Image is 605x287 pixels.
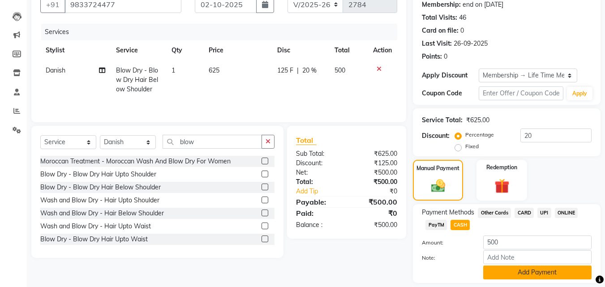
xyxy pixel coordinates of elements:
div: Card on file: [422,26,459,35]
th: Price [203,40,272,60]
img: _gift.svg [490,177,514,195]
div: Points: [422,52,442,61]
input: Search or Scan [163,135,262,149]
a: Add Tip [289,187,356,196]
label: Redemption [486,163,517,171]
div: Discount: [289,158,347,168]
div: Total: [289,177,347,187]
div: ₹500.00 [347,177,404,187]
div: 0 [460,26,464,35]
span: Blow Dry - Blow Dry Hair Below Shoulder [116,66,158,93]
label: Note: [415,254,476,262]
div: 0 [444,52,447,61]
span: 1 [172,66,175,74]
div: Moroccan Treatment - Moroccan Wash And Blow Dry For Women [40,157,231,166]
div: ₹625.00 [347,149,404,158]
span: PayTM [425,220,447,230]
div: Blow Dry - Blow Dry Hair Upto Waist [40,235,148,244]
div: ₹125.00 [347,158,404,168]
div: Services [41,24,404,40]
label: Percentage [465,131,494,139]
div: Coupon Code [422,89,478,98]
th: Total [329,40,368,60]
div: 26-09-2025 [454,39,488,48]
button: Apply [567,87,592,100]
div: Wash and Blow Dry - Hair Below Shoulder [40,209,164,218]
div: Apply Discount [422,71,478,80]
span: | [297,66,299,75]
div: Wash and Blow Dry - Hair Upto Waist [40,222,151,231]
div: Last Visit: [422,39,452,48]
div: 46 [459,13,466,22]
div: ₹500.00 [347,197,404,207]
span: UPI [537,208,551,218]
div: ₹0 [347,208,404,218]
div: Net: [289,168,347,177]
span: Other Cards [478,208,511,218]
div: Paid: [289,208,347,218]
div: Discount: [422,131,450,141]
span: ONLINE [555,208,578,218]
div: Wash and Blow Dry - Hair Upto Shoulder [40,196,159,205]
th: Action [368,40,397,60]
span: 500 [335,66,345,74]
div: Payable: [289,197,347,207]
span: CARD [515,208,534,218]
div: Blow Dry - Blow Dry Hair Below Shoulder [40,183,161,192]
span: Danish [46,66,65,74]
th: Service [111,40,167,60]
button: Add Payment [483,266,592,279]
span: 125 F [277,66,293,75]
div: Balance : [289,220,347,230]
div: ₹500.00 [347,168,404,177]
th: Disc [272,40,329,60]
div: Total Visits: [422,13,457,22]
label: Manual Payment [416,164,459,172]
span: Payment Methods [422,208,474,217]
th: Qty [166,40,203,60]
span: 20 % [302,66,317,75]
div: Blow Dry - Blow Dry Hair Upto Shoulder [40,170,156,179]
span: 625 [209,66,219,74]
img: _cash.svg [427,178,450,194]
div: ₹0 [356,187,404,196]
input: Add Note [483,250,592,264]
span: Total [296,136,317,145]
div: ₹500.00 [347,220,404,230]
label: Amount: [415,239,476,247]
span: CASH [451,220,470,230]
input: Amount [483,236,592,249]
label: Fixed [465,142,479,150]
div: ₹625.00 [466,116,489,125]
div: Sub Total: [289,149,347,158]
input: Enter Offer / Coupon Code [479,86,563,100]
th: Stylist [40,40,111,60]
div: Service Total: [422,116,463,125]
